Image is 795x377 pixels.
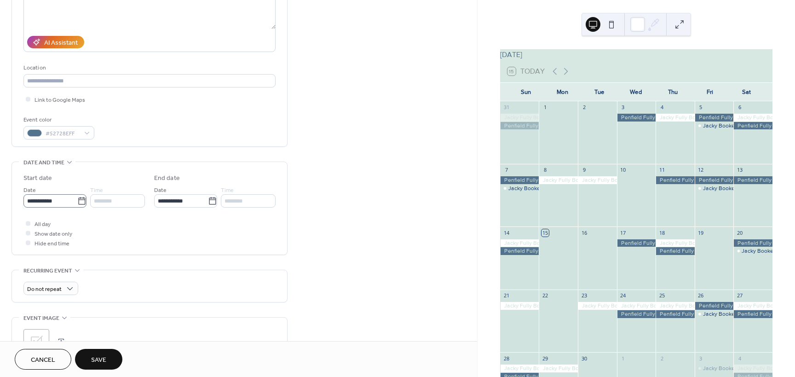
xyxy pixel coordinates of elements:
div: 6 [736,104,743,111]
div: 1 [620,355,627,362]
div: 31 [503,104,510,111]
div: Penfield Fully Booked [656,247,695,255]
div: Penfield Fully Booked [500,247,539,255]
span: Cancel [31,355,55,365]
div: Jacky Booked PM [703,365,748,372]
div: Jacky Booked PM [703,122,748,130]
div: 28 [503,355,510,362]
div: Jacky Booked PM [703,185,748,192]
div: Jacky Fully Booked [539,365,578,372]
div: 15 [542,229,548,236]
div: Jacky Fully Booked [733,302,772,310]
div: Thu [655,83,691,101]
div: Jacky Fully Booked [539,176,578,184]
div: Penfield Fully Booked [500,176,539,184]
div: Jacky Fully Booked [500,114,539,122]
div: Jacky Booked PM [695,365,734,372]
div: [DATE] [500,49,772,60]
div: Jacky Fully Booked [733,114,772,122]
div: Sat [728,83,765,101]
span: Time [221,186,234,195]
div: Jacky Fully Booked [500,302,539,310]
div: Jacky Fully Booked [500,239,539,247]
div: Jacky Fully Booked [500,365,539,372]
span: Link to Google Maps [35,95,85,105]
span: All day [35,220,51,229]
div: ; [23,329,49,355]
div: Penfield Fully Booked [695,302,734,310]
button: AI Assistant [27,36,84,48]
div: 24 [620,292,627,299]
div: Mon [544,83,581,101]
div: Penfield Fully Booked [500,122,539,130]
div: Penfield Fully Booked [617,310,656,318]
div: 20 [736,229,743,236]
div: Penfield Fully Booked [617,114,656,122]
div: Tue [581,83,618,101]
div: Jacky Fully Booked [656,302,695,310]
div: Location [23,63,274,73]
div: 23 [581,292,588,299]
div: 11 [658,167,665,174]
div: Jacky Fully Booked [656,239,695,247]
div: Jacky Booked PM [742,247,786,255]
div: Jacky Fully Booked [578,176,617,184]
span: Do not repeat [27,284,62,295]
div: Jacky Booked PM [695,310,734,318]
div: Sun [507,83,544,101]
div: 2 [658,355,665,362]
div: 16 [581,229,588,236]
div: 10 [620,167,627,174]
span: Date [154,186,167,195]
button: Cancel [15,349,71,370]
div: 4 [736,355,743,362]
div: Jacky Fully Booked [656,114,695,122]
div: Wed [618,83,655,101]
div: Jacky Booked PM [500,185,539,192]
span: Event image [23,313,59,323]
div: Jacky Fully Booked [578,302,617,310]
div: 8 [542,167,548,174]
div: End date [154,174,180,183]
div: Penfield Fully Booked [733,310,772,318]
div: 12 [697,167,704,174]
div: 21 [503,292,510,299]
div: Jacky Booked PM [733,247,772,255]
span: Date and time [23,158,64,168]
div: 7 [503,167,510,174]
div: Penfield Fully Booked [733,239,772,247]
div: 1 [542,104,548,111]
span: Save [91,355,106,365]
button: Save [75,349,122,370]
div: Penfield Fully Booked [656,310,695,318]
span: Date [23,186,36,195]
span: Hide end time [35,239,69,249]
div: 3 [697,355,704,362]
div: 30 [581,355,588,362]
span: Recurring event [23,266,72,276]
div: 3 [620,104,627,111]
div: 22 [542,292,548,299]
div: AI Assistant [44,38,78,48]
div: Jacky Fully Booked [733,365,772,372]
div: Jacky Booked PM [695,185,734,192]
div: 29 [542,355,548,362]
div: Jacky Booked PM [695,122,734,130]
div: Jacky Booked PM [508,185,553,192]
span: Show date only [35,229,72,239]
div: Event color [23,115,92,125]
div: 18 [658,229,665,236]
span: #52728EFF [46,129,80,139]
div: Jacky Booked PM [703,310,748,318]
div: 27 [736,292,743,299]
div: Penfield Fully Booked [733,122,772,130]
div: Penfield Fully Booked [695,114,734,122]
div: Penfield Fully Booked [617,239,656,247]
div: Penfield Fully Booked [656,176,695,184]
span: Time [90,186,103,195]
div: Start date [23,174,52,183]
div: 17 [620,229,627,236]
div: 25 [658,292,665,299]
div: 13 [736,167,743,174]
